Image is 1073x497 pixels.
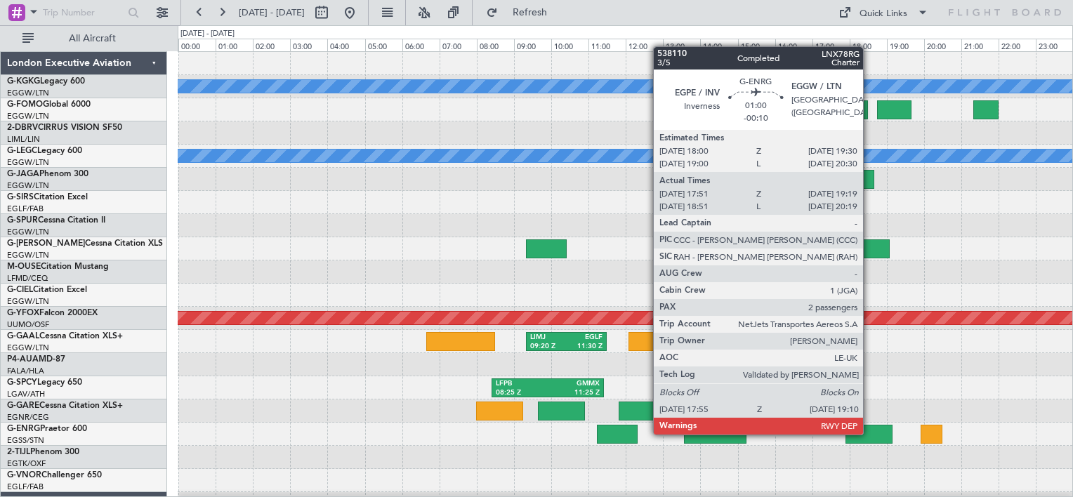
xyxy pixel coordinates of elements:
[1036,39,1073,51] div: 23:00
[548,379,600,389] div: GMMX
[477,39,514,51] div: 08:00
[7,471,41,479] span: G-VNOR
[831,1,935,24] button: Quick Links
[7,88,49,98] a: EGGW/LTN
[7,134,40,145] a: LIML/LIN
[860,7,907,21] div: Quick Links
[7,263,109,271] a: M-OUSECitation Mustang
[7,458,46,469] a: EGTK/OXF
[7,286,87,294] a: G-CIELCitation Excel
[700,39,737,51] div: 14:00
[7,273,48,284] a: LFMD/CEQ
[501,8,560,18] span: Refresh
[7,216,38,225] span: G-SPUR
[7,180,49,191] a: EGGW/LTN
[7,471,102,479] a: G-VNORChallenger 650
[43,2,124,23] input: Trip Number
[496,379,548,389] div: LFPB
[180,28,235,40] div: [DATE] - [DATE]
[7,448,30,456] span: 2-TIJL
[530,333,567,343] div: LIMJ
[178,39,216,51] div: 00:00
[7,286,33,294] span: G-CIEL
[7,412,49,423] a: EGNR/CEG
[7,448,79,456] a: 2-TIJLPhenom 300
[7,193,34,201] span: G-SIRS
[7,309,39,317] span: G-YFOX
[7,378,82,387] a: G-SPCYLegacy 650
[7,319,49,330] a: UUMO/OSF
[7,124,38,132] span: 2-DBRV
[7,402,123,410] a: G-GARECessna Citation XLS+
[7,239,85,248] span: G-[PERSON_NAME]
[7,355,39,364] span: P4-AUA
[924,39,961,51] div: 20:00
[7,332,123,340] a: G-GAALCessna Citation XLS+
[480,1,564,24] button: Refresh
[7,204,44,214] a: EGLF/FAB
[7,170,39,178] span: G-JAGA
[7,389,45,399] a: LGAV/ATH
[7,402,39,410] span: G-GARE
[7,332,39,340] span: G-GAAL
[496,388,548,398] div: 08:25 Z
[7,124,122,132] a: 2-DBRVCIRRUS VISION SF50
[548,388,600,398] div: 11:25 Z
[7,216,105,225] a: G-SPURCessna Citation II
[7,425,87,433] a: G-ENRGPraetor 600
[7,193,88,201] a: G-SIRSCitation Excel
[821,110,864,120] div: 18:30 Z
[7,366,44,376] a: FALA/HLA
[440,39,477,51] div: 07:00
[216,39,253,51] div: 01:00
[530,342,567,352] div: 09:20 Z
[290,39,327,51] div: 03:00
[402,39,440,51] div: 06:00
[15,27,152,50] button: All Aircraft
[7,111,49,121] a: EGGW/LTN
[812,39,850,51] div: 17:00
[961,39,999,51] div: 21:00
[738,39,775,51] div: 15:00
[7,77,85,86] a: G-KGKGLegacy 600
[253,39,290,51] div: 02:00
[850,39,887,51] div: 18:00
[37,34,148,44] span: All Aircraft
[239,6,305,19] span: [DATE] - [DATE]
[588,39,626,51] div: 11:00
[7,309,98,317] a: G-YFOXFalcon 2000EX
[626,39,663,51] div: 12:00
[7,77,40,86] span: G-KGKG
[7,100,91,109] a: G-FOMOGlobal 6000
[365,39,402,51] div: 05:00
[7,343,49,353] a: EGGW/LTN
[7,378,37,387] span: G-SPCY
[7,239,163,248] a: G-[PERSON_NAME]Cessna Citation XLS
[7,100,43,109] span: G-FOMO
[887,39,924,51] div: 19:00
[566,342,603,352] div: 11:30 Z
[7,157,49,168] a: EGGW/LTN
[551,39,588,51] div: 10:00
[821,101,864,111] div: KTEB
[7,170,88,178] a: G-JAGAPhenom 300
[779,110,822,120] div: 16:00 Z
[999,39,1036,51] div: 22:00
[775,39,812,51] div: 16:00
[663,39,700,51] div: 13:00
[7,147,82,155] a: G-LEGCLegacy 600
[566,333,603,343] div: EGLF
[7,263,41,271] span: M-OUSE
[7,250,49,260] a: EGGW/LTN
[7,482,44,492] a: EGLF/FAB
[327,39,364,51] div: 04:00
[7,435,44,446] a: EGSS/STN
[7,425,40,433] span: G-ENRG
[514,39,551,51] div: 09:00
[7,355,65,364] a: P4-AUAMD-87
[7,227,49,237] a: EGGW/LTN
[7,147,37,155] span: G-LEGC
[779,101,822,111] div: MYAM
[7,296,49,307] a: EGGW/LTN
